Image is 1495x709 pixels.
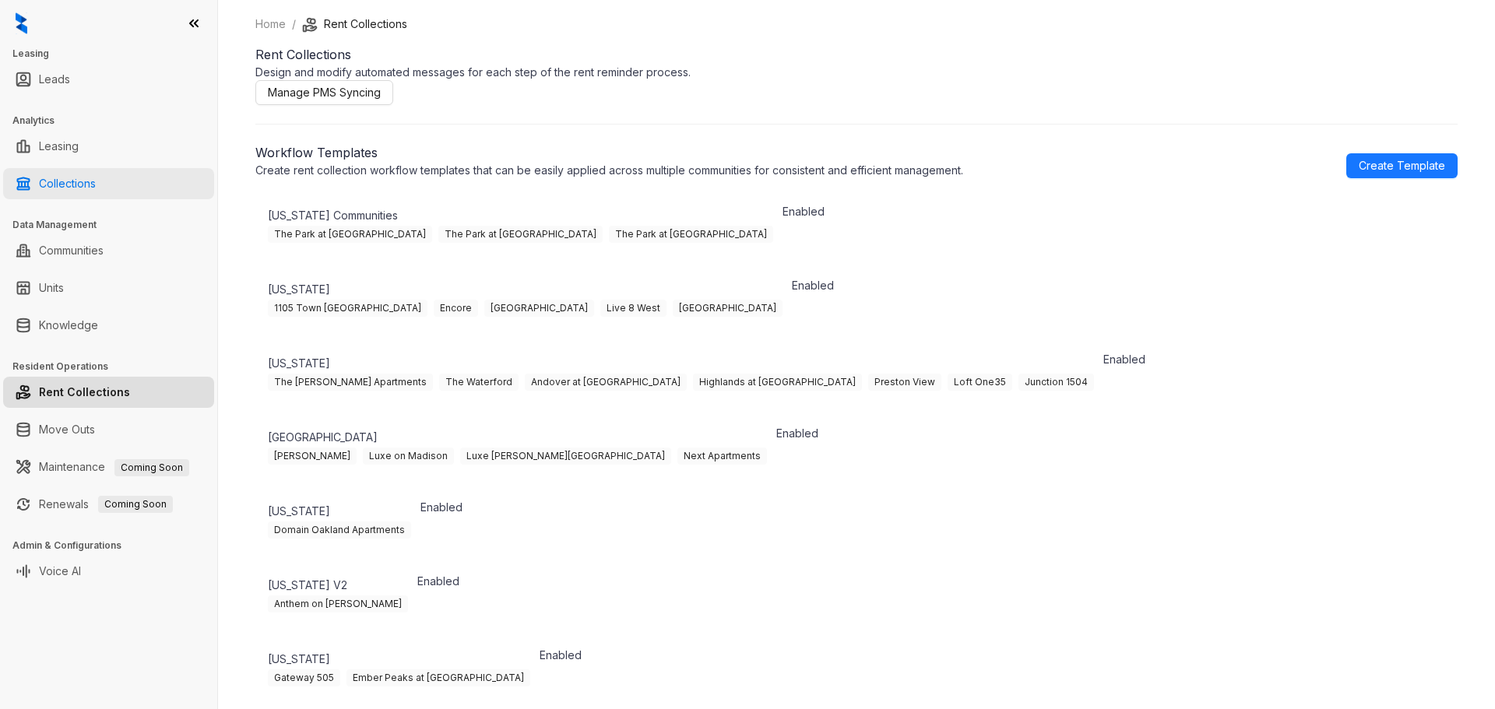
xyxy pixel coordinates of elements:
[268,281,789,297] p: [US_STATE]
[3,131,214,162] li: Leasing
[255,64,1458,80] p: Design and modify automated messages for each step of the rent reminder process.
[12,539,217,553] h3: Admin & Configurations
[439,374,519,391] span: The Waterford
[268,669,340,686] span: Gateway 505
[792,277,834,293] p: Enabled
[3,489,214,520] li: Renewals
[12,114,217,128] h3: Analytics
[677,448,767,465] span: Next Apartments
[268,300,427,317] span: 1105 Town [GEOGRAPHIC_DATA]
[3,451,214,483] li: Maintenance
[1018,374,1094,391] span: Junction 1504
[268,226,432,243] span: The Park at [GEOGRAPHIC_DATA]
[39,235,104,266] a: Communities
[868,374,941,391] span: Preston View
[39,377,130,408] a: Rent Collections
[39,272,64,304] a: Units
[268,355,1100,371] p: [US_STATE]
[693,374,862,391] span: Highlands at [GEOGRAPHIC_DATA]
[39,556,81,587] a: Voice AI
[39,168,96,199] a: Collections
[302,16,407,33] li: Rent Collections
[3,377,214,408] li: Rent Collections
[255,143,963,162] h2: Workflow Templates
[609,226,773,243] span: The Park at [GEOGRAPHIC_DATA]
[1103,351,1145,367] p: Enabled
[114,459,189,476] span: Coming Soon
[600,300,667,317] span: Live 8 West
[12,360,217,374] h3: Resident Operations
[484,300,594,317] span: [GEOGRAPHIC_DATA]
[255,45,1458,64] h1: Rent Collections
[268,577,414,593] p: [US_STATE] V2
[12,47,217,61] h3: Leasing
[3,310,214,341] li: Knowledge
[252,16,289,33] a: Home
[948,374,1012,391] span: Loft One35
[783,203,825,219] p: Enabled
[39,131,79,162] a: Leasing
[39,310,98,341] a: Knowledge
[255,162,963,178] p: Create rent collection workflow templates that can be easily applied across multiple communities ...
[3,272,214,304] li: Units
[268,84,381,101] span: Manage PMS Syncing
[3,168,214,199] li: Collections
[268,503,417,519] p: [US_STATE]
[525,374,687,391] span: Andover at [GEOGRAPHIC_DATA]
[346,669,530,686] span: Ember Peaks at [GEOGRAPHIC_DATA]
[363,448,454,465] span: Luxe on Madison
[268,595,408,612] span: Anthem on [PERSON_NAME]
[268,448,357,465] span: [PERSON_NAME]
[268,651,536,667] p: [US_STATE]
[292,16,296,33] li: /
[438,226,603,243] span: The Park at [GEOGRAPHIC_DATA]
[673,300,783,317] span: [GEOGRAPHIC_DATA]
[255,80,393,105] button: Manage PMS Syncing
[417,573,459,589] p: Enabled
[540,647,582,663] p: Enabled
[460,448,671,465] span: Luxe [PERSON_NAME][GEOGRAPHIC_DATA]
[3,414,214,445] li: Move Outs
[268,429,773,445] p: [GEOGRAPHIC_DATA]
[1359,157,1445,174] span: Create Template
[3,64,214,95] li: Leads
[3,556,214,587] li: Voice AI
[16,12,27,34] img: logo
[12,218,217,232] h3: Data Management
[268,207,779,223] p: [US_STATE] Communities
[98,496,173,513] span: Coming Soon
[776,425,818,441] p: Enabled
[420,499,463,515] p: Enabled
[1346,153,1458,178] a: Create Template
[39,64,70,95] a: Leads
[3,235,214,266] li: Communities
[434,300,478,317] span: Encore
[39,414,95,445] a: Move Outs
[39,489,173,520] a: RenewalsComing Soon
[268,521,411,539] span: Domain Oakland Apartments
[268,374,433,391] span: The [PERSON_NAME] Apartments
